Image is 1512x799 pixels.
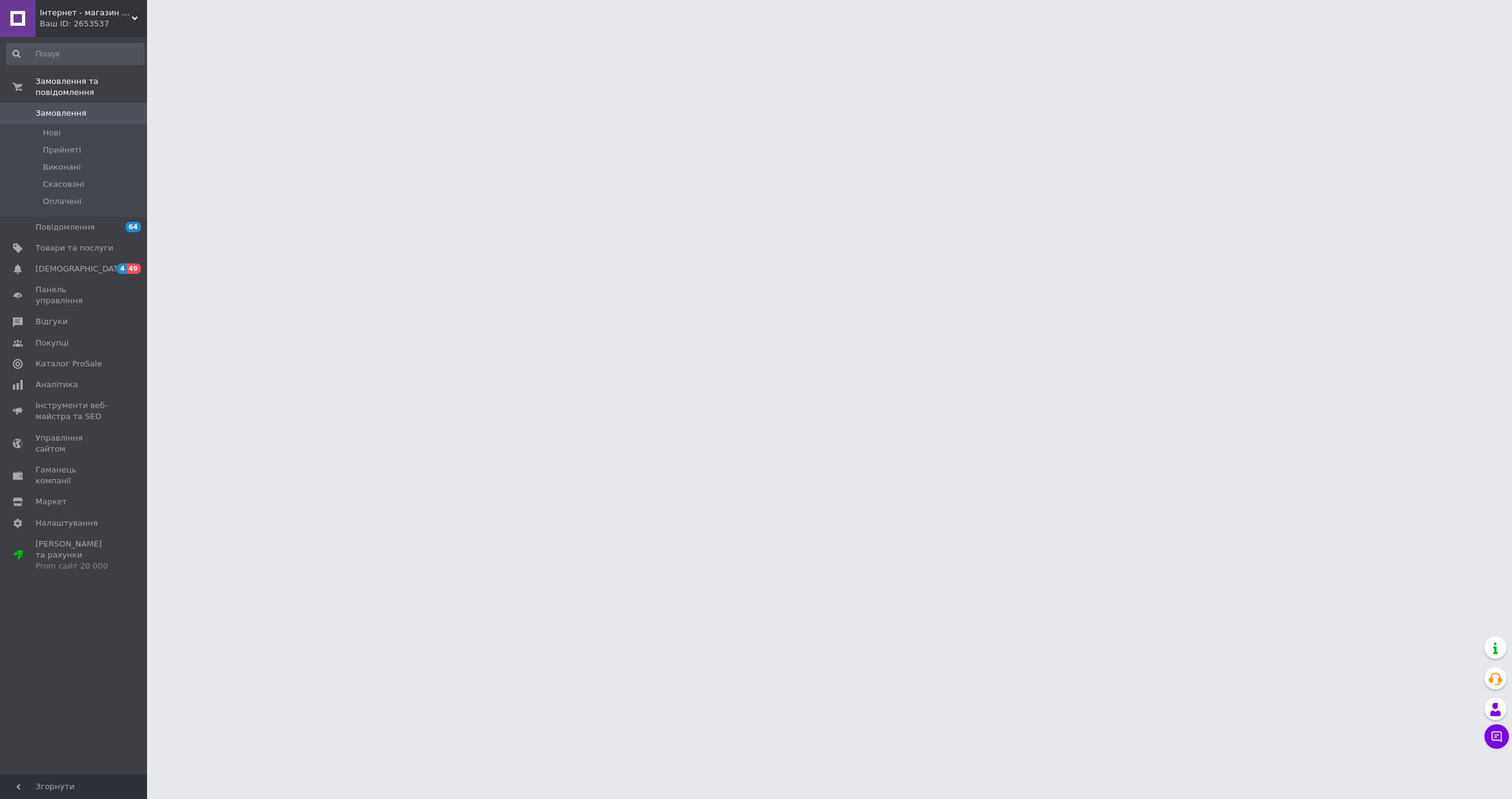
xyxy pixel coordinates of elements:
span: Маркет [36,496,67,507]
span: Виконані [43,162,81,173]
span: Покупці [36,338,69,349]
span: Інструменти веб-майстра та SEO [36,400,113,422]
span: Нові [43,127,61,138]
span: Управління сайтом [36,433,113,455]
span: [PERSON_NAME] та рахунки [36,539,113,572]
span: Гаманець компанії [36,464,113,487]
span: 49 [127,263,141,274]
span: Замовлення [36,108,86,119]
span: Замовлення та повідомлення [36,76,147,98]
span: Прийняті [43,145,81,156]
span: Панель управління [36,284,113,306]
span: Аналітика [36,379,78,390]
span: 64 [126,222,141,232]
div: Prom сайт 20 000 [36,561,113,572]
span: Інтернет - магазин TimeSport [40,7,132,18]
span: [DEMOGRAPHIC_DATA] [36,263,126,275]
span: Скасовані [43,179,85,190]
div: Ваш ID: 2653537 [40,18,147,29]
span: Оплачені [43,196,81,207]
span: Каталог ProSale [36,358,102,369]
span: Повідомлення [36,222,95,233]
span: Відгуки [36,316,67,327]
input: Пошук [6,43,145,65]
span: Налаштування [36,518,98,529]
button: Чат з покупцем [1484,724,1509,749]
span: 4 [117,263,127,274]
span: Товари та послуги [36,243,113,254]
